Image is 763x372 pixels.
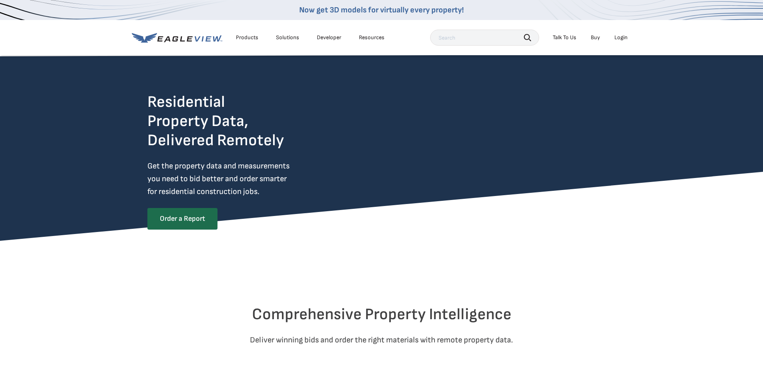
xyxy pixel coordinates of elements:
a: Order a Report [147,208,217,230]
h2: Comprehensive Property Intelligence [147,305,616,324]
div: Login [614,34,628,41]
input: Search [430,30,539,46]
div: Resources [359,34,385,41]
a: Now get 3D models for virtually every property! [299,5,464,15]
div: Talk To Us [553,34,576,41]
div: Solutions [276,34,299,41]
a: Buy [591,34,600,41]
p: Deliver winning bids and order the right materials with remote property data. [147,334,616,346]
h2: Residential Property Data, Delivered Remotely [147,92,284,150]
div: Products [236,34,258,41]
a: Developer [317,34,341,41]
p: Get the property data and measurements you need to bid better and order smarter for residential c... [147,160,323,198]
